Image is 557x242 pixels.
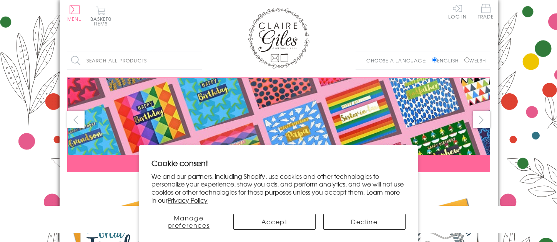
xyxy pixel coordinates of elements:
[464,57,486,64] label: Welsh
[248,8,309,69] img: Claire Giles Greetings Cards
[151,158,406,168] h2: Cookie consent
[464,57,469,62] input: Welsh
[478,4,494,19] span: Trade
[323,214,406,230] button: Decline
[473,111,490,128] button: next
[151,214,225,230] button: Manage preferences
[233,214,316,230] button: Accept
[94,15,111,27] span: 0 items
[90,6,111,26] button: Basket0 items
[448,4,467,19] a: Log In
[432,57,437,62] input: English
[67,5,82,21] button: Menu
[194,52,202,69] input: Search
[168,213,210,230] span: Manage preferences
[432,57,462,64] label: English
[151,172,406,204] p: We and our partners, including Shopify, use cookies and other technologies to personalize your ex...
[168,195,208,205] a: Privacy Policy
[67,15,82,22] span: Menu
[67,178,490,190] div: Carousel Pagination
[67,111,85,128] button: prev
[67,52,202,69] input: Search all products
[478,4,494,20] a: Trade
[366,57,431,64] p: Choose a language:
